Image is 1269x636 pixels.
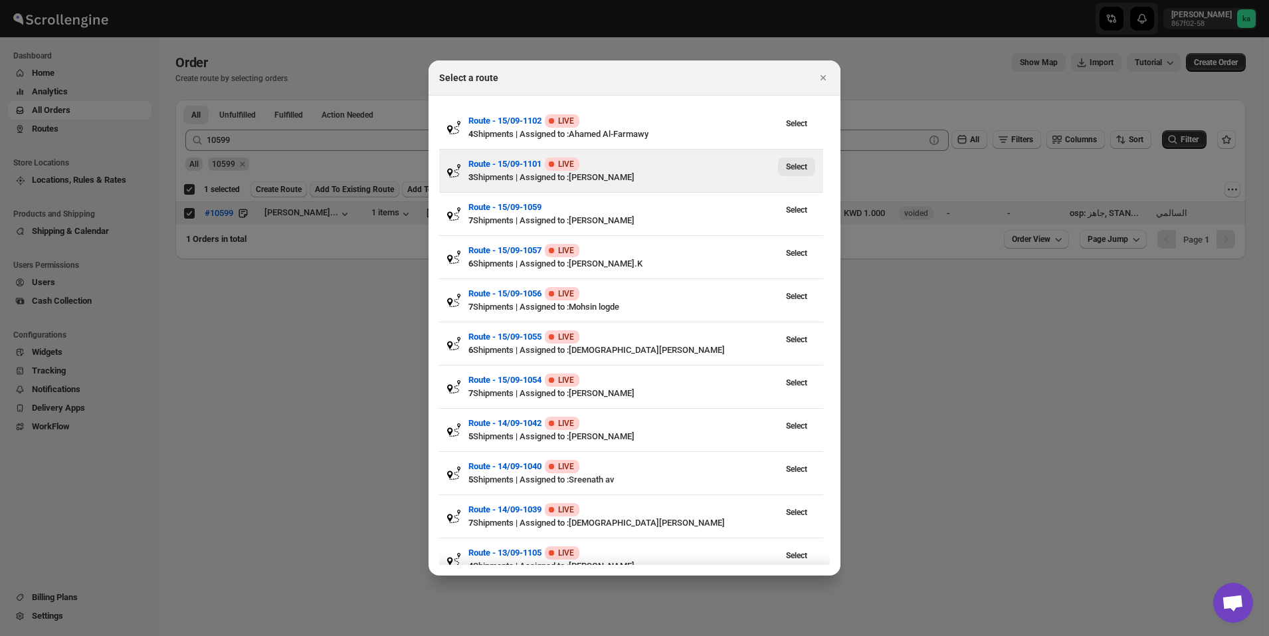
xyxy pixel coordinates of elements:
button: Route - 15/09-1102 [468,114,541,128]
span: Select [786,550,807,561]
b: 7 [468,518,473,528]
span: Select [786,205,807,215]
button: View Route - 14/09-1042’s latest order [778,417,815,435]
button: View Route - 15/09-1057’s latest order [778,244,815,263]
button: View Route - 15/09-1059’s latest order [778,201,815,219]
b: 4 [468,561,473,571]
span: Select [786,118,807,129]
span: LIVE [558,461,574,472]
button: View Route - 14/09-1040’s latest order [778,460,815,478]
span: Select [786,291,807,302]
button: Route - 14/09-1040 [468,460,541,473]
button: Route - 13/09-1105 [468,546,541,560]
span: LIVE [558,288,574,299]
button: Route - 14/09-1042 [468,417,541,430]
span: Select [786,421,807,431]
span: LIVE [558,504,574,515]
b: 7 [468,388,473,398]
div: Shipments | Assigned to : [DEMOGRAPHIC_DATA][PERSON_NAME] [468,344,778,357]
h2: Select a route [439,71,498,84]
button: Route - 15/09-1055 [468,330,541,344]
b: 6 [468,259,473,268]
span: Select [786,334,807,345]
button: Route - 14/09-1039 [468,503,541,516]
button: View Route - 15/09-1054’s latest order [778,373,815,392]
div: Shipments | Assigned to : [DEMOGRAPHIC_DATA][PERSON_NAME] [468,516,778,530]
button: Route - 15/09-1054 [468,373,541,387]
button: View Route - 13/09-1105’s latest order [778,546,815,565]
button: View Route - 15/09-1102’s latest order [778,114,815,133]
button: View Route - 15/09-1101’s latest order [778,158,815,176]
button: View Route - 14/09-1039’s latest order [778,503,815,522]
button: View Route - 15/09-1056’s latest order [778,287,815,306]
span: LIVE [558,245,574,256]
span: LIVE [558,548,574,558]
div: Shipments | Assigned to : Mohsin logde [468,300,778,314]
b: 4 [468,129,473,139]
b: 5 [468,475,473,484]
div: Shipments | Assigned to : Sreenath av [468,473,778,486]
button: Route - 15/09-1101 [468,158,541,171]
button: Route - 15/09-1057 [468,244,541,257]
b: 7 [468,302,473,312]
div: Shipments | Assigned to : [PERSON_NAME] [468,387,778,400]
span: Select [786,464,807,475]
b: 7 [468,215,473,225]
div: Shipments | Assigned to : [PERSON_NAME] [468,214,778,227]
span: LIVE [558,116,574,126]
span: Select [786,248,807,259]
span: LIVE [558,375,574,385]
span: Select [786,507,807,518]
button: Route - 15/09-1056 [468,287,541,300]
b: 3 [468,172,473,182]
div: Shipments | Assigned to : [PERSON_NAME] [468,560,778,573]
span: Select [786,377,807,388]
div: Shipments | Assigned to : [PERSON_NAME].K [468,257,778,270]
button: View Route - 15/09-1055’s latest order [778,330,815,349]
span: LIVE [558,332,574,342]
div: Shipments | Assigned to : [PERSON_NAME] [468,430,778,443]
div: Shipments | Assigned to : [PERSON_NAME] [468,171,778,184]
button: Route - 15/09-1059 [468,201,541,214]
b: 6 [468,345,473,355]
span: Select [786,161,807,172]
b: 5 [468,431,473,441]
button: Close [814,68,832,87]
span: LIVE [558,159,574,169]
div: Shipments | Assigned to : Ahamed Al-Farmawy [468,128,778,141]
span: LIVE [558,418,574,429]
div: Open chat [1213,583,1253,623]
